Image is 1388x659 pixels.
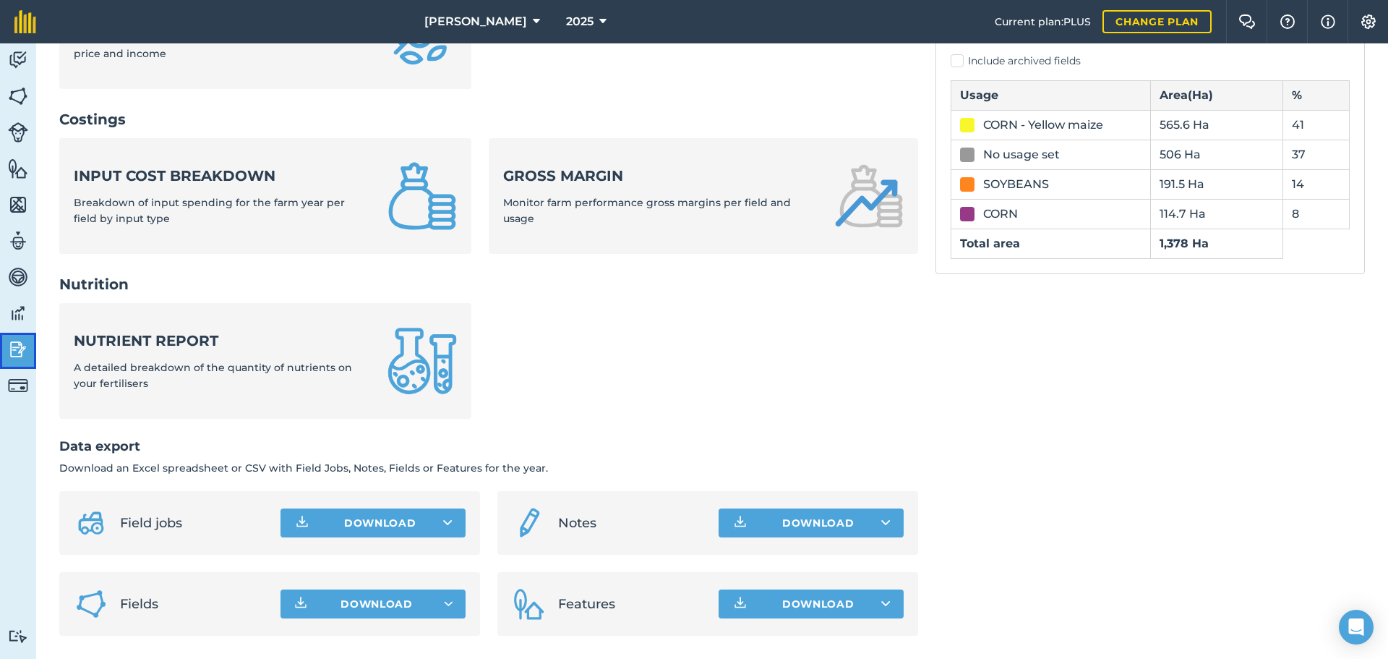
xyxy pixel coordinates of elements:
[1150,140,1283,169] td: 506 Ha
[983,176,1049,193] div: SOYBEANS
[558,594,707,614] span: Features
[59,436,918,457] h2: Data export
[14,10,36,33] img: fieldmargin Logo
[8,266,28,288] img: svg+xml;base64,PD94bWwgdmVyc2lvbj0iMS4wIiBlbmNvZGluZz0idXRmLTgiPz4KPCEtLSBHZW5lcmF0b3I6IEFkb2JlIE...
[8,629,28,643] img: svg+xml;base64,PD94bWwgdmVyc2lvbj0iMS4wIiBlbmNvZGluZz0idXRmLTgiPz4KPCEtLSBHZW5lcmF0b3I6IEFkb2JlIE...
[1150,110,1283,140] td: 565.6 Ha
[74,587,108,621] img: Fields icon
[1283,110,1350,140] td: 41
[1283,169,1350,199] td: 14
[8,122,28,143] img: svg+xml;base64,PD94bWwgdmVyc2lvbj0iMS4wIiBlbmNvZGluZz0idXRmLTgiPz4KPCEtLSBHZW5lcmF0b3I6IEFkb2JlIE...
[120,513,269,533] span: Field jobs
[834,161,904,231] img: Gross margin
[8,339,28,360] img: svg+xml;base64,PD94bWwgdmVyc2lvbj0iMS4wIiBlbmNvZGluZz0idXRmLTgiPz4KPCEtLSBHZW5lcmF0b3I6IEFkb2JlIE...
[8,49,28,71] img: svg+xml;base64,PD94bWwgdmVyc2lvbj0iMS4wIiBlbmNvZGluZz0idXRmLTgiPz4KPCEtLSBHZW5lcmF0b3I6IEFkb2JlIE...
[983,205,1018,223] div: CORN
[8,194,28,216] img: svg+xml;base64,PHN2ZyB4bWxucz0iaHR0cDovL3d3dy53My5vcmcvMjAwMC9zdmciIHdpZHRoPSI1NiIgaGVpZ2h0PSI2MC...
[566,13,594,30] span: 2025
[503,196,791,225] span: Monitor farm performance gross margins per field and usage
[983,146,1060,163] div: No usage set
[512,506,547,540] img: svg+xml;base64,PD94bWwgdmVyc2lvbj0iMS4wIiBlbmNvZGluZz0idXRmLTgiPz4KPCEtLSBHZW5lcmF0b3I6IEFkb2JlIE...
[732,514,749,532] img: Download icon
[59,109,918,129] h2: Costings
[1238,14,1256,29] img: Two speech bubbles overlapping with the left bubble in the forefront
[8,85,28,107] img: svg+xml;base64,PHN2ZyB4bWxucz0iaHR0cDovL3d3dy53My5vcmcvMjAwMC9zdmciIHdpZHRoPSI1NiIgaGVpZ2h0PSI2MC...
[59,460,918,476] p: Download an Excel spreadsheet or CSV with Field Jobs, Notes, Fields or Features for the year.
[280,590,466,618] button: Download
[340,597,413,611] span: Download
[59,303,471,419] a: Nutrient reportA detailed breakdown of the quantity of nutrients on your fertilisers
[387,161,457,231] img: Input cost breakdown
[960,237,1020,250] strong: Total area
[120,594,269,614] span: Fields
[8,375,28,396] img: svg+xml;base64,PD94bWwgdmVyc2lvbj0iMS4wIiBlbmNvZGluZz0idXRmLTgiPz4KPCEtLSBHZW5lcmF0b3I6IEFkb2JlIE...
[1150,199,1283,229] td: 114.7 Ha
[489,138,918,254] a: Gross marginMonitor farm performance gross margins per field and usage
[74,166,370,186] strong: Input cost breakdown
[59,274,918,294] h2: Nutrition
[74,196,345,225] span: Breakdown of input spending for the farm year per field by input type
[59,138,471,254] a: Input cost breakdownBreakdown of input spending for the farm year per field by input type
[8,302,28,324] img: svg+xml;base64,PD94bWwgdmVyc2lvbj0iMS4wIiBlbmNvZGluZz0idXRmLTgiPz4KPCEtLSBHZW5lcmF0b3I6IEFkb2JlIE...
[1339,610,1374,645] div: Open Intercom Messenger
[1160,237,1209,250] strong: 1,378 Ha
[732,595,749,613] img: Download icon
[951,54,1350,69] label: Include archived fields
[8,230,28,252] img: svg+xml;base64,PD94bWwgdmVyc2lvbj0iMS4wIiBlbmNvZGluZz0idXRmLTgiPz4KPCEtLSBHZW5lcmF0b3I6IEFkb2JlIE...
[512,587,547,621] img: Features icon
[8,158,28,179] img: svg+xml;base64,PHN2ZyB4bWxucz0iaHR0cDovL3d3dy53My5vcmcvMjAwMC9zdmciIHdpZHRoPSI1NiIgaGVpZ2h0PSI2MC...
[1360,14,1377,29] img: A cog icon
[503,166,817,186] strong: Gross margin
[280,509,466,537] button: Download
[1283,199,1350,229] td: 8
[1283,80,1350,110] th: %
[719,590,904,618] button: Download
[1150,80,1283,110] th: Area ( Ha )
[558,513,707,533] span: Notes
[983,116,1103,134] div: CORN - Yellow maize
[1321,13,1335,30] img: svg+xml;base64,PHN2ZyB4bWxucz0iaHR0cDovL3d3dy53My5vcmcvMjAwMC9zdmciIHdpZHRoPSIxNyIgaGVpZ2h0PSIxNy...
[74,361,352,390] span: A detailed breakdown of the quantity of nutrients on your fertilisers
[424,13,527,30] span: [PERSON_NAME]
[1283,140,1350,169] td: 37
[951,80,1151,110] th: Usage
[719,509,904,537] button: Download
[1279,14,1296,29] img: A question mark icon
[294,514,311,532] img: Download icon
[387,326,457,396] img: Nutrient report
[1150,169,1283,199] td: 191.5 Ha
[995,14,1091,30] span: Current plan : PLUS
[74,506,108,540] img: svg+xml;base64,PD94bWwgdmVyc2lvbj0iMS4wIiBlbmNvZGluZz0idXRmLTgiPz4KPCEtLSBHZW5lcmF0b3I6IEFkb2JlIE...
[74,331,370,351] strong: Nutrient report
[1102,10,1212,33] a: Change plan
